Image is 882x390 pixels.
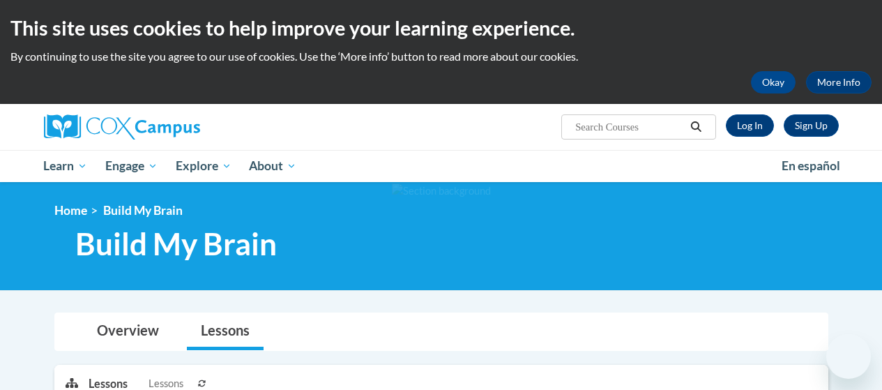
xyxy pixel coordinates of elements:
a: Learn [35,150,97,182]
span: About [249,158,296,174]
a: Log In [726,114,774,137]
div: Main menu [33,150,849,182]
span: En español [782,158,840,173]
a: Home [54,203,87,218]
span: Explore [176,158,231,174]
img: Section background [392,183,491,199]
a: Lessons [187,313,264,350]
a: More Info [806,71,872,93]
a: En español [773,151,849,181]
span: Build My Brain [103,203,183,218]
input: Search Courses [574,119,685,135]
button: Search [685,119,706,135]
a: About [240,150,305,182]
span: Engage [105,158,158,174]
p: By continuing to use the site you agree to our use of cookies. Use the ‘More info’ button to read... [10,49,872,64]
h2: This site uses cookies to help improve your learning experience. [10,14,872,42]
iframe: Button to launch messaging window [826,334,871,379]
a: Engage [96,150,167,182]
a: Overview [83,313,173,350]
a: Register [784,114,839,137]
span: Build My Brain [75,225,277,262]
a: Explore [167,150,241,182]
img: Cox Campus [44,114,200,140]
a: Cox Campus [44,114,295,140]
span: Learn [43,158,87,174]
button: Okay [751,71,796,93]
